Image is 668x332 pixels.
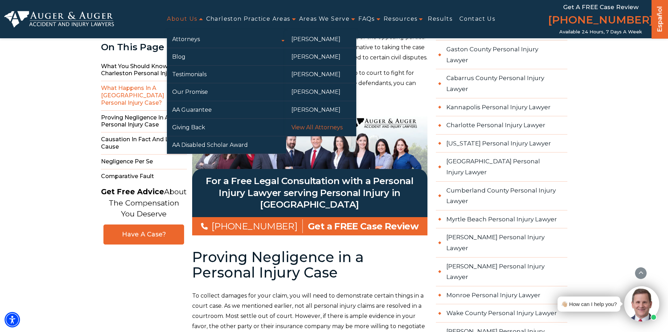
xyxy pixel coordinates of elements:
a: AA Disabled Scholar Award [167,136,286,154]
span: Proving Negligence in a Personal Injury Case [101,111,187,133]
a: Areas We Serve [299,11,350,27]
a: Myrtle Beach Personal Injury Lawyer [436,210,567,229]
a: [GEOGRAPHIC_DATA] Personal Injury Lawyer [436,152,567,181]
a: Cumberland County Personal Injury Lawyer [436,182,567,210]
span: Causation in Fact and Legal Cause [101,132,187,155]
a: AA Guarantee [167,101,286,118]
a: Our Promise [167,83,286,100]
a: Monroe Personal Injury Lawyer [436,286,567,305]
p: About The Compensation You Deserve [101,186,187,220]
a: Results [428,11,452,27]
a: Wake County Personal Injury Lawyer [436,304,567,323]
span: What Happens in a [GEOGRAPHIC_DATA] Personal Injury Case? [101,81,187,110]
span: Have A Case? [111,230,177,239]
a: Charleston Practice Areas [206,11,290,27]
a: FAQs [358,11,375,27]
img: Auger & Auger Accident and Injury Lawyers Logo [4,11,114,28]
a: Have A Case? [103,224,184,245]
h3: For a Free Legal Consultation with a Personal Injury Lawyer serving Personal Injury in [GEOGRAPHI... [192,175,427,211]
button: scroll to up [635,267,647,279]
a: View All Attorneys [286,119,356,136]
a: Kannapolis Personal Injury Lawyer [436,98,567,117]
a: [US_STATE] Personal Injury Lawyer [436,135,567,153]
h2: Proving Negligence in a Personal Injury Case [192,249,427,280]
a: Attorneys [167,31,286,48]
a: Cabarrus County Personal Injury Lawyer [436,69,567,98]
a: [PERSON_NAME] Personal Injury Lawyer [436,258,567,286]
a: Giving Back [167,119,286,136]
strong: Get Free Advice [101,187,164,196]
a: [PERSON_NAME] [286,83,356,100]
a: [PERSON_NAME] [286,66,356,83]
a: [PERSON_NAME] [286,101,356,118]
span: Comparative Fault [101,169,187,184]
div: On This Page [101,42,187,52]
a: [PERSON_NAME] Personal Injury Lawyer [436,228,567,257]
span: Get a FREE Case Review [563,4,639,11]
a: Blog [167,48,286,65]
a: [PERSON_NAME] [286,31,356,48]
a: Testimonials [167,66,286,83]
div: 👋🏼 How can I help you? [561,299,617,309]
a: About Us [167,11,197,27]
a: Contact Us [459,11,495,27]
a: [PHONE_NUMBER] [201,221,297,232]
span: Available 24 Hours, 7 Days a Week [559,29,642,35]
a: Charlotte Personal Injury Lawyer [436,116,567,135]
span: Get a FREE Case Review [308,221,418,232]
span: Negligence Per Se [101,155,187,169]
a: [PHONE_NUMBER] [548,12,653,29]
div: Accessibility Menu [5,312,20,327]
a: [PERSON_NAME] [286,48,356,65]
span: What You Should Know about Charleston Personal Injuries [101,59,187,82]
img: Intaker widget Avatar [624,286,659,321]
a: Gaston County Personal Injury Lawyer [436,40,567,69]
a: Resources [384,11,418,27]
